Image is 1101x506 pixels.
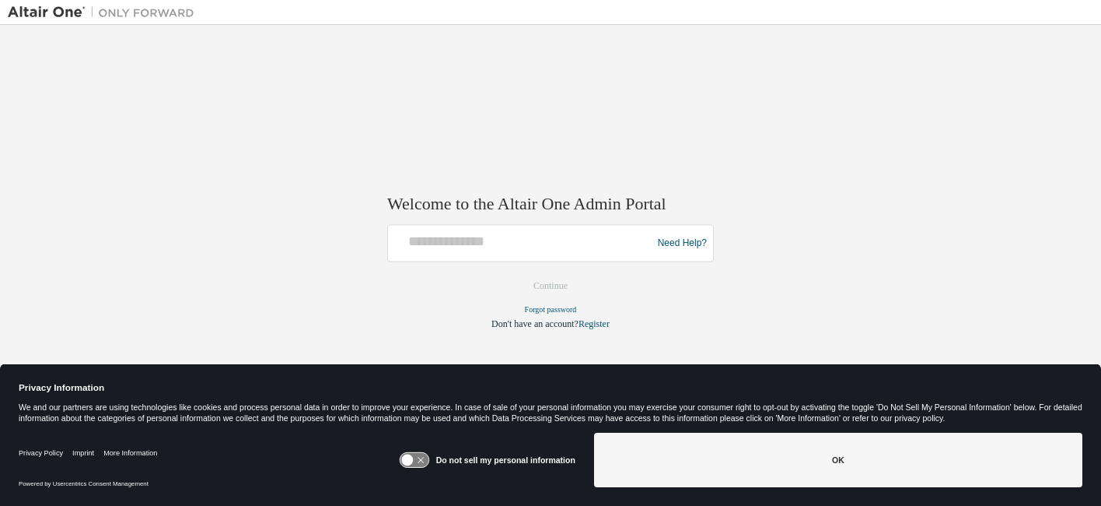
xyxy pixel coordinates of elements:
[578,319,610,330] a: Register
[387,193,714,215] h2: Welcome to the Altair One Admin Portal
[525,306,577,314] a: Forgot password
[8,5,202,20] img: Altair One
[491,319,578,330] span: Don't have an account?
